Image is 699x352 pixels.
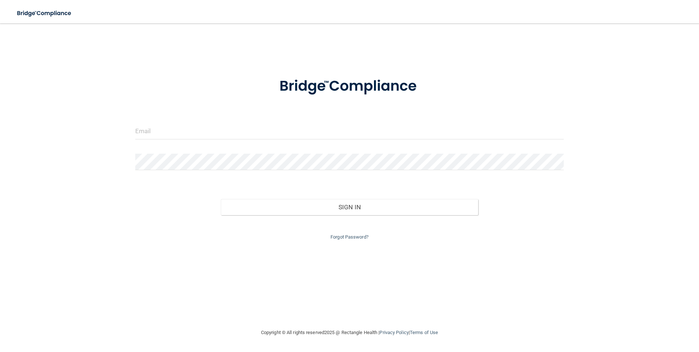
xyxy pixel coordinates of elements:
a: Privacy Policy [379,330,408,335]
a: Forgot Password? [330,234,369,240]
div: Copyright © All rights reserved 2025 @ Rectangle Health | | [216,321,483,344]
img: bridge_compliance_login_screen.278c3ca4.svg [11,6,78,21]
img: bridge_compliance_login_screen.278c3ca4.svg [264,67,435,105]
a: Terms of Use [410,330,438,335]
button: Sign In [221,199,478,215]
input: Email [135,123,564,139]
